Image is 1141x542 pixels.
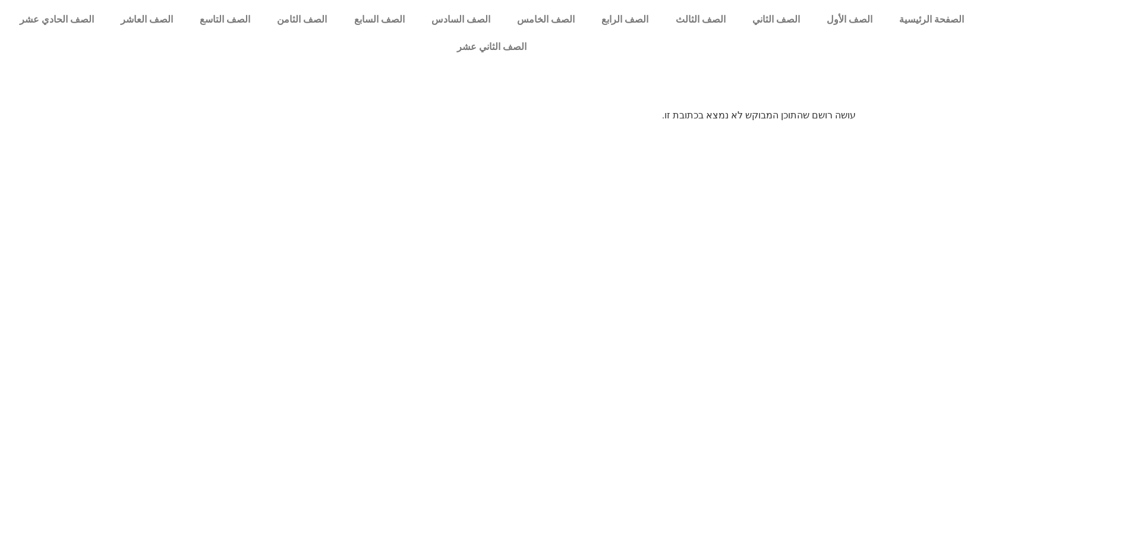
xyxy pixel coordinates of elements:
a: الصف السادس [418,6,503,33]
a: الصف الأول [814,6,886,33]
a: الصف الحادي عشر [6,6,107,33]
a: الصفحة الرئيسية [886,6,978,33]
a: الصف الثالث [662,6,739,33]
a: الصف الخامس [504,6,588,33]
a: الصف الرابع [588,6,662,33]
a: الصف الثاني عشر [6,33,978,61]
a: الصف العاشر [107,6,186,33]
a: الصف الثاني [739,6,813,33]
p: עושה רושם שהתוכן המבוקש לא נמצא בכתובת זו. [285,108,856,123]
a: الصف التاسع [187,6,264,33]
a: الصف السابع [341,6,418,33]
a: الصف الثامن [264,6,341,33]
